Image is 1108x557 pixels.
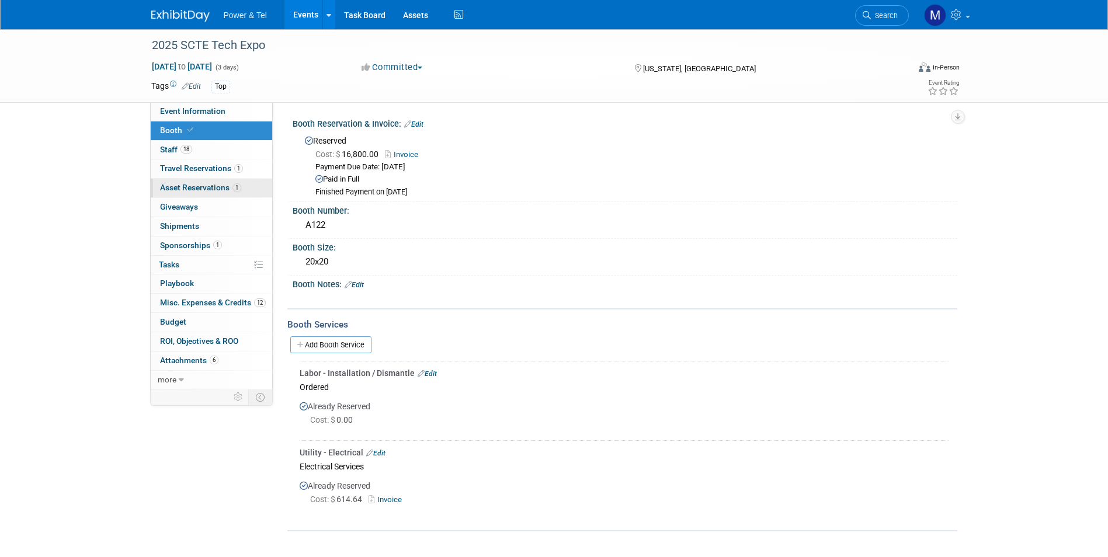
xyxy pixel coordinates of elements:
[300,367,949,379] div: Labor - Installation / Dismantle
[345,281,364,289] a: Edit
[151,217,272,236] a: Shipments
[300,379,949,395] div: Ordered
[160,145,192,154] span: Staff
[385,150,424,159] a: Invoice
[151,294,272,312] a: Misc. Expenses & Credits12
[151,10,210,22] img: ExhibitDay
[871,11,898,20] span: Search
[160,336,238,346] span: ROI, Objectives & ROO
[301,253,949,271] div: 20x20
[293,276,957,291] div: Booth Notes:
[160,202,198,211] span: Giveaways
[151,351,272,370] a: Attachments6
[404,120,423,128] a: Edit
[855,5,909,26] a: Search
[187,127,193,133] i: Booth reservation complete
[224,11,267,20] span: Power & Tel
[151,102,272,121] a: Event Information
[176,62,187,71] span: to
[369,495,407,504] a: Invoice
[357,61,427,74] button: Committed
[151,141,272,159] a: Staff18
[160,183,241,192] span: Asset Reservations
[366,449,385,457] a: Edit
[213,241,222,249] span: 1
[160,278,194,288] span: Playbook
[151,179,272,197] a: Asset Reservations1
[643,64,756,73] span: [US_STATE], [GEOGRAPHIC_DATA]
[248,389,272,405] td: Toggle Event Tabs
[293,239,957,253] div: Booth Size:
[301,132,949,198] div: Reserved
[310,495,367,504] span: 614.64
[300,447,949,458] div: Utility - Electrical
[293,115,957,130] div: Booth Reservation & Invoice:
[211,81,230,93] div: Top
[182,82,201,90] a: Edit
[418,370,437,378] a: Edit
[151,256,272,274] a: Tasks
[301,216,949,234] div: A122
[151,61,213,72] span: [DATE] [DATE]
[214,64,239,71] span: (3 days)
[310,415,336,424] span: Cost: $
[300,458,949,474] div: Electrical Services
[160,317,186,326] span: Budget
[924,4,946,26] img: Madalyn Bobbitt
[160,106,225,116] span: Event Information
[151,274,272,293] a: Playbook
[151,371,272,389] a: more
[160,221,199,231] span: Shipments
[180,145,192,154] span: 18
[290,336,371,353] a: Add Booth Service
[148,35,891,56] div: 2025 SCTE Tech Expo
[315,187,949,197] div: Finished Payment on [DATE]
[151,236,272,255] a: Sponsorships1
[160,298,266,307] span: Misc. Expenses & Credits
[932,63,960,72] div: In-Person
[293,202,957,217] div: Booth Number:
[151,332,272,351] a: ROI, Objectives & ROO
[315,149,342,159] span: Cost: $
[232,183,241,192] span: 1
[315,149,383,159] span: 16,800.00
[159,260,179,269] span: Tasks
[315,174,949,185] div: Paid in Full
[158,375,176,384] span: more
[919,62,930,72] img: Format-Inperson.png
[160,163,243,173] span: Travel Reservations
[254,298,266,307] span: 12
[840,61,960,78] div: Event Format
[160,241,222,250] span: Sponsorships
[151,159,272,178] a: Travel Reservations1
[151,80,201,93] td: Tags
[234,164,243,173] span: 1
[300,474,949,516] div: Already Reserved
[315,162,949,173] div: Payment Due Date: [DATE]
[310,415,357,424] span: 0.00
[300,395,949,436] div: Already Reserved
[151,313,272,332] a: Budget
[160,126,196,135] span: Booth
[151,121,272,140] a: Booth
[160,356,218,365] span: Attachments
[928,80,959,86] div: Event Rating
[287,318,957,331] div: Booth Services
[210,356,218,364] span: 6
[310,495,336,504] span: Cost: $
[228,389,249,405] td: Personalize Event Tab Strip
[151,198,272,217] a: Giveaways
